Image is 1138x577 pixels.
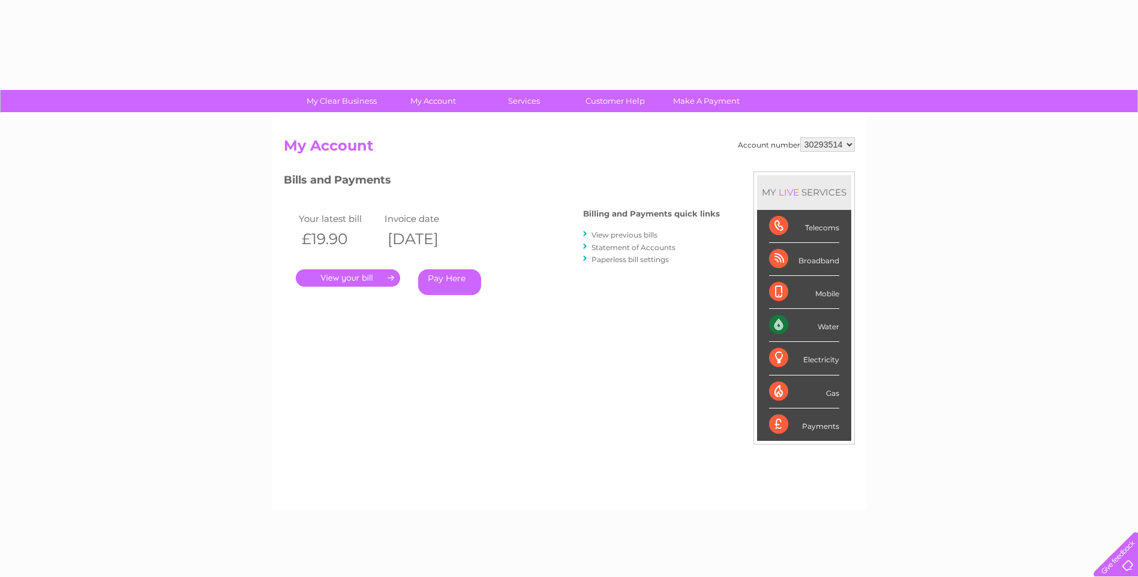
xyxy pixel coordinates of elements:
[418,269,481,295] a: Pay Here
[769,243,839,276] div: Broadband
[583,209,720,218] h4: Billing and Payments quick links
[296,227,382,251] th: £19.90
[382,211,468,227] td: Invoice date
[738,137,855,152] div: Account number
[591,243,675,252] a: Statement of Accounts
[757,175,851,209] div: MY SERVICES
[591,230,657,239] a: View previous bills
[769,309,839,342] div: Water
[296,211,382,227] td: Your latest bill
[769,408,839,441] div: Payments
[769,276,839,309] div: Mobile
[769,210,839,243] div: Telecoms
[769,342,839,375] div: Electricity
[292,90,391,112] a: My Clear Business
[383,90,482,112] a: My Account
[382,227,468,251] th: [DATE]
[591,255,669,264] a: Paperless bill settings
[657,90,756,112] a: Make A Payment
[769,375,839,408] div: Gas
[296,269,400,287] a: .
[475,90,573,112] a: Services
[776,187,801,198] div: LIVE
[566,90,665,112] a: Customer Help
[284,172,720,193] h3: Bills and Payments
[284,137,855,160] h2: My Account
